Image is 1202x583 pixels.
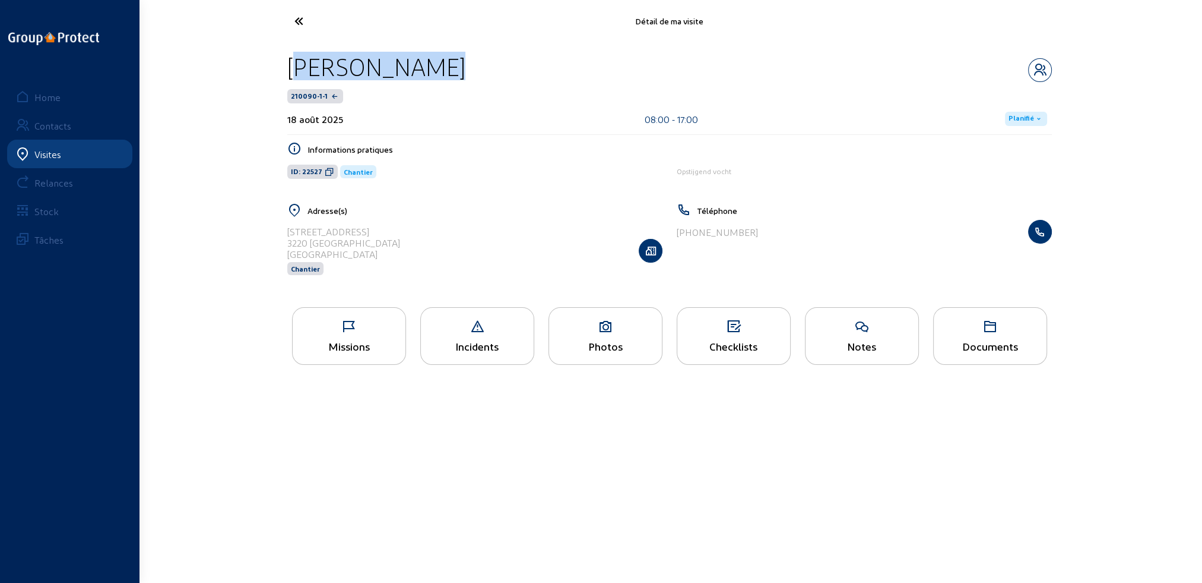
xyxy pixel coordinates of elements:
[677,167,731,175] span: Opstijgend vocht
[293,340,405,352] div: Missions
[291,167,322,177] span: ID: 22527
[287,226,400,237] div: [STREET_ADDRESS]
[1008,114,1034,124] span: Planifié
[805,340,918,352] div: Notes
[291,92,328,101] span: 210090-1-1
[291,264,320,273] span: Chantier
[307,144,1052,155] h5: Informations pratiques
[697,206,1052,216] h5: Téléphone
[287,248,400,260] div: [GEOGRAPHIC_DATA]
[34,149,61,160] div: Visites
[677,340,790,352] div: Checklists
[34,177,73,188] div: Relances
[7,83,132,111] a: Home
[7,140,132,168] a: Visites
[677,226,758,238] div: [PHONE_NUMBER]
[34,234,64,245] div: Tâches
[287,237,400,248] div: 3220 [GEOGRAPHIC_DATA]
[549,340,662,352] div: Photos
[287,114,343,125] div: 18 août 2025
[7,197,132,225] a: Stock
[7,225,132,254] a: Tâches
[934,340,1046,352] div: Documents
[287,52,465,82] div: [PERSON_NAME]
[307,206,662,216] h5: Adresse(s)
[7,168,132,197] a: Relances
[7,111,132,140] a: Contacts
[34,92,61,103] div: Home
[645,114,698,125] div: 08:00 - 17:00
[8,32,99,45] img: logo-oneline.png
[34,120,71,131] div: Contacts
[421,340,534,352] div: Incidents
[408,16,931,26] div: Détail de ma visite
[344,168,373,176] span: Chantier
[34,206,59,217] div: Stock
